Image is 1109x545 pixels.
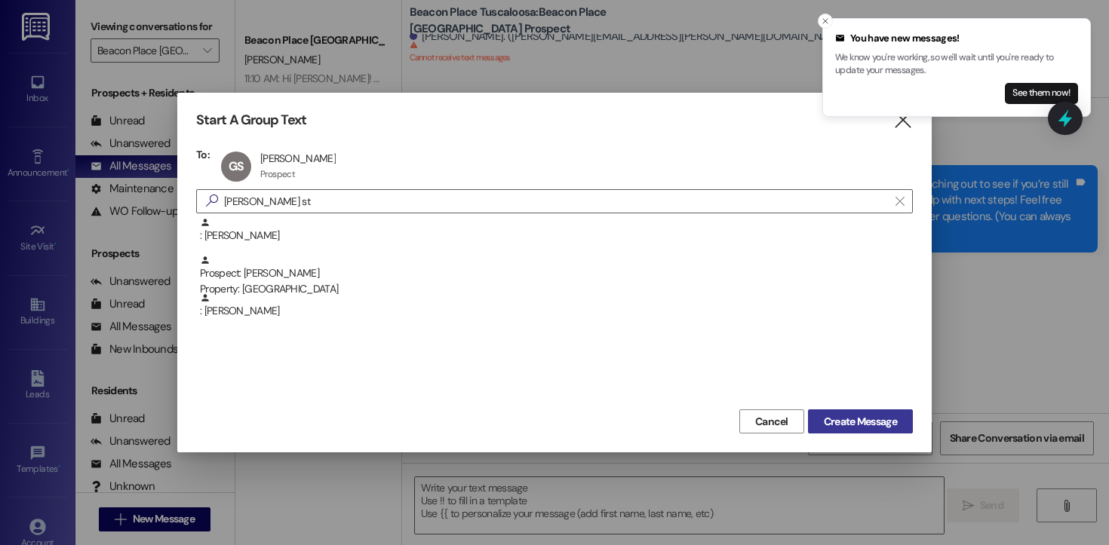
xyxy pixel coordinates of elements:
[895,195,904,207] i: 
[196,255,913,292] div: Prospect: [PERSON_NAME]Property: [GEOGRAPHIC_DATA]
[196,292,913,330] div: : [PERSON_NAME]
[229,158,244,174] span: GS
[200,193,224,209] i: 
[1005,83,1078,104] button: See them now!
[224,191,888,212] input: Search for any contact or apartment
[835,31,1078,46] div: You have new messages!
[835,51,1078,78] p: We know you're working, so we'll wait until you're ready to update your messages.
[200,217,913,243] div: : [PERSON_NAME]
[892,112,913,128] i: 
[818,14,833,29] button: Close toast
[824,414,897,430] span: Create Message
[260,168,295,180] div: Prospect
[200,292,913,319] div: : [PERSON_NAME]
[196,217,913,255] div: : [PERSON_NAME]
[200,255,913,298] div: Prospect: [PERSON_NAME]
[196,148,210,161] h3: To:
[196,112,306,129] h3: Start A Group Text
[755,414,788,430] span: Cancel
[260,152,336,165] div: [PERSON_NAME]
[739,409,804,433] button: Cancel
[808,409,913,433] button: Create Message
[888,190,912,213] button: Clear text
[200,281,913,297] div: Property: [GEOGRAPHIC_DATA]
